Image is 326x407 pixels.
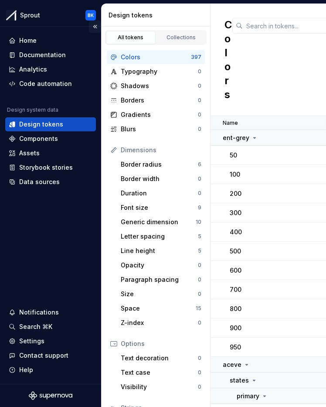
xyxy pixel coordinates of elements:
[198,204,201,211] div: 9
[121,174,198,183] div: Border width
[196,219,201,226] div: 10
[107,122,205,136] a: Blurs0
[117,273,205,287] a: Paragraph spacing0
[121,189,198,198] div: Duration
[160,34,203,41] div: Collections
[230,170,240,179] p: 100
[117,316,205,330] a: Z-index0
[121,125,198,133] div: Blurs
[230,324,241,332] p: 900
[117,380,205,394] a: Visibility0
[117,366,205,380] a: Text case0
[223,120,238,127] p: Name
[230,247,241,256] p: 500
[107,50,205,64] a: Colors397
[5,117,96,131] a: Design tokens
[19,134,58,143] div: Components
[198,233,201,240] div: 5
[117,215,205,229] a: Generic dimension10
[121,339,201,348] div: Options
[20,11,40,20] div: Sprout
[198,276,201,283] div: 0
[198,82,201,89] div: 0
[121,110,198,119] div: Gradients
[5,146,96,160] a: Assets
[117,172,205,186] a: Border width0
[19,36,37,45] div: Home
[198,190,201,197] div: 0
[223,360,241,369] p: aceve
[5,132,96,146] a: Components
[121,96,198,105] div: Borders
[5,334,96,348] a: Settings
[198,175,201,182] div: 0
[230,376,249,385] p: states
[198,247,201,254] div: 5
[117,157,205,171] a: Border radius6
[5,62,96,76] a: Analytics
[198,97,201,104] div: 0
[109,34,153,41] div: All tokens
[19,149,40,157] div: Assets
[121,318,198,327] div: Z-index
[19,65,47,74] div: Analytics
[121,232,198,241] div: Letter spacing
[191,54,201,61] div: 397
[121,160,198,169] div: Border radius
[121,82,198,90] div: Shadows
[198,383,201,390] div: 0
[121,368,198,377] div: Text case
[121,275,198,284] div: Paragraph spacing
[5,175,96,189] a: Data sources
[198,111,201,118] div: 0
[117,258,205,272] a: Opacity0
[121,290,198,298] div: Size
[121,203,198,212] div: Font size
[198,319,201,326] div: 0
[224,18,232,102] h2: Colors
[230,189,241,198] p: 200
[89,21,101,33] button: Collapse sidebar
[19,51,66,59] div: Documentation
[19,163,73,172] div: Storybook stories
[5,161,96,174] a: Storybook stories
[121,246,198,255] div: Line height
[198,161,201,168] div: 6
[5,34,96,48] a: Home
[5,363,96,377] button: Help
[19,120,63,129] div: Design tokens
[5,77,96,91] a: Code automation
[5,349,96,363] button: Contact support
[19,337,44,345] div: Settings
[7,106,58,113] div: Design system data
[121,218,196,226] div: Generic dimension
[198,355,201,362] div: 0
[121,53,191,62] div: Colors
[230,266,241,275] p: 600
[2,6,99,24] button: SproutBK
[19,79,72,88] div: Code automation
[196,305,201,312] div: 15
[230,343,241,352] p: 950
[88,12,94,19] div: BK
[19,178,60,186] div: Data sources
[29,391,72,400] svg: Supernova Logo
[230,151,237,160] p: 50
[117,229,205,243] a: Letter spacing5
[230,304,241,313] p: 800
[6,10,17,21] img: b6c2a6ff-03c2-4811-897b-2ef07e5e0e51.png
[230,285,241,294] p: 700
[107,65,205,79] a: Typography0
[117,301,205,315] a: Space15
[198,68,201,75] div: 0
[121,383,198,391] div: Visibility
[117,351,205,365] a: Text decoration0
[237,392,259,400] p: primary
[107,93,205,107] a: Borders0
[223,133,249,142] p: ent-grey
[5,305,96,319] button: Notifications
[109,11,207,20] div: Design tokens
[19,322,52,331] div: Search ⌘K
[121,304,196,313] div: Space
